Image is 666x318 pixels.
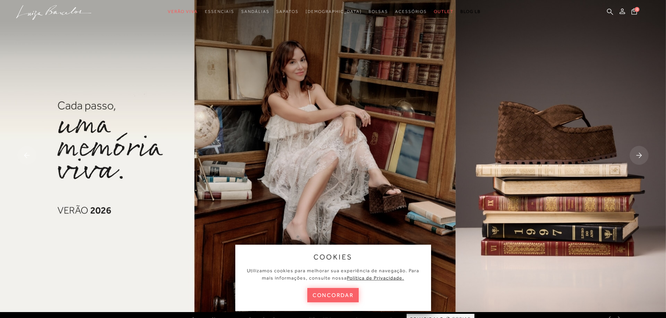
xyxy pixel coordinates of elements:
[307,288,359,302] button: concordar
[368,5,388,18] a: noSubCategoriesText
[460,5,481,18] a: BLOG LB
[276,9,298,14] span: Sapatos
[241,9,269,14] span: Sandálias
[205,5,234,18] a: noSubCategoriesText
[434,9,453,14] span: Outlet
[395,9,427,14] span: Acessórios
[395,5,427,18] a: noSubCategoriesText
[347,275,404,281] a: Política de Privacidade.
[368,9,388,14] span: Bolsas
[635,7,639,12] span: 0
[241,5,269,18] a: noSubCategoriesText
[629,8,639,17] button: 0
[205,9,234,14] span: Essenciais
[434,5,453,18] a: noSubCategoriesText
[306,5,362,18] a: noSubCategoriesText
[306,9,362,14] span: [DEMOGRAPHIC_DATA]
[460,9,481,14] span: BLOG LB
[168,5,198,18] a: noSubCategoriesText
[168,9,198,14] span: Verão Viva
[314,253,353,261] span: cookies
[276,5,298,18] a: noSubCategoriesText
[247,268,419,281] span: Utilizamos cookies para melhorar sua experiência de navegação. Para mais informações, consulte nossa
